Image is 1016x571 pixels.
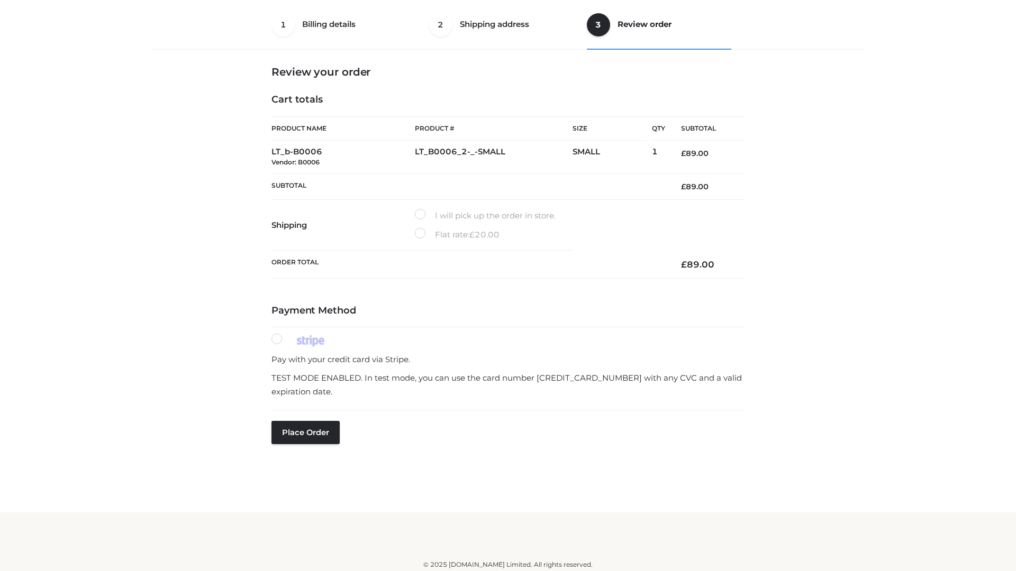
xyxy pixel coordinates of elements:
span: £ [469,229,475,240]
th: Size [573,117,647,141]
td: 1 [652,141,665,174]
h3: Review your order [271,66,745,78]
td: LT_B0006_2-_-SMALL [415,141,573,174]
th: Shipping [271,200,415,251]
h4: Payment Method [271,305,745,317]
th: Product Name [271,116,415,141]
bdi: 89.00 [681,182,709,191]
th: Product # [415,116,573,141]
div: © 2025 [DOMAIN_NAME] Limited. All rights reserved. [157,559,859,570]
label: Flat rate: [415,228,500,242]
th: Subtotal [665,117,745,141]
p: Pay with your credit card via Stripe. [271,353,745,366]
span: £ [681,182,686,191]
span: £ [681,149,686,158]
td: SMALL [573,141,652,174]
th: Order Total [271,251,665,279]
p: TEST MODE ENABLED. In test mode, you can use the card number [CREDIT_CARD_NUMBER] with any CVC an... [271,371,745,398]
bdi: 89.00 [681,149,709,158]
th: Qty [652,116,665,141]
h4: Cart totals [271,94,745,106]
small: Vendor: B0006 [271,158,320,166]
span: £ [681,259,687,270]
label: I will pick up the order in store. [415,209,556,223]
th: Subtotal [271,173,665,199]
button: Place order [271,421,340,444]
td: LT_b-B0006 [271,141,415,174]
bdi: 89.00 [681,259,714,270]
bdi: 20.00 [469,229,500,240]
